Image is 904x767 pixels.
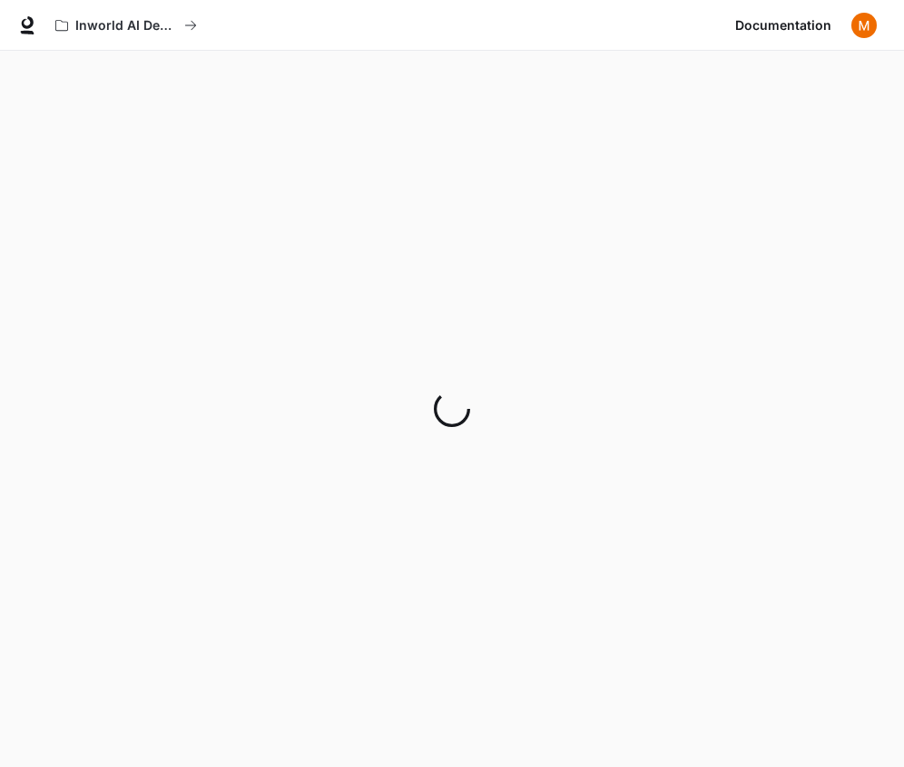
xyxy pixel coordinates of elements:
[75,18,177,34] p: Inworld AI Demos
[47,7,205,44] button: All workspaces
[728,7,839,44] a: Documentation
[846,7,882,44] button: User avatar
[735,15,831,37] span: Documentation
[851,13,877,38] img: User avatar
